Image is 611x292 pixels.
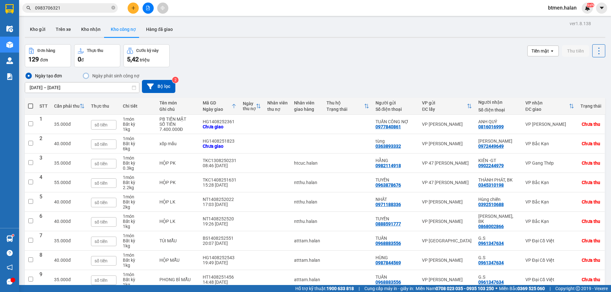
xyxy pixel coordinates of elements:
[478,236,519,241] div: G.S
[576,286,580,291] span: copyright
[54,277,85,282] div: 35.000
[54,122,85,127] div: 35.000
[123,238,153,243] div: Bất kỳ
[327,107,364,112] div: Trạng thái
[376,274,416,280] div: TUẤN
[159,199,196,204] div: HỘP LK
[123,166,153,171] div: 0.3 kg
[106,22,141,37] button: Kho công nợ
[141,22,178,37] button: Hàng đã giao
[478,197,519,202] div: Hùng chiến
[422,100,467,105] div: VP gửi
[525,238,574,243] div: VP Đại Cồ Việt
[123,175,153,180] div: 1 món
[39,136,48,151] div: 2
[376,119,416,124] div: TUẤN CÔNG NỢ
[376,100,416,105] div: Người gửi
[478,139,519,144] div: BÙI NGỌC HẢI
[159,107,196,112] div: Ghi chú
[294,238,320,243] div: atttam.halan
[203,255,236,260] div: HG1408252543
[294,277,320,282] div: atttam.halan
[159,160,196,166] div: HỘP PK
[54,238,85,243] div: 35.000
[525,122,574,127] div: VP [PERSON_NAME]
[478,260,504,265] div: 0961347634
[376,241,401,246] div: 0968883556
[159,219,196,224] div: HỘP LK
[436,286,494,291] strong: 0708 023 035 - 0935 103 250
[294,258,320,263] div: atttam.halan
[54,258,85,263] div: 40.000
[39,272,48,287] div: 9
[6,25,13,32] img: warehouse-icon
[76,22,106,37] button: Kho nhận
[68,141,71,146] span: đ
[7,250,13,256] span: question-circle
[478,119,519,124] div: ANH QUÝ
[123,127,153,132] div: 1 kg
[159,117,196,122] div: PB TIỀN MẶT
[376,144,401,149] div: 0363893332
[376,197,416,202] div: NHẤT
[81,57,84,62] span: đ
[39,233,48,248] div: 7
[123,224,153,229] div: 1 kg
[376,260,401,265] div: 0987844569
[123,146,153,151] div: 6 kg
[159,141,196,146] div: xốp mẫu
[68,122,71,127] span: đ
[327,286,354,291] strong: 1900 633 818
[478,163,504,168] div: 0902244979
[91,217,116,227] input: số tiền
[294,180,320,185] div: ntthu.halan
[582,180,600,185] div: Chưa thu
[525,258,574,263] div: VP Đại Cồ Việt
[550,48,555,53] svg: open
[478,202,504,207] div: 0392510688
[582,238,600,243] div: Chưa thu
[91,139,116,149] input: số tiền
[376,182,401,188] div: 0963878676
[364,285,414,292] span: Cung cấp máy in - giấy in:
[582,141,600,146] div: Chưa thu
[123,122,153,127] div: Bất kỳ
[585,5,590,11] img: icon-new-feature
[200,98,240,115] th: Toggle SortBy
[478,255,519,260] div: G.S
[203,236,236,241] div: BS1408252551
[123,44,170,67] button: Cước kỳ này5,42 triệu
[68,219,71,224] span: đ
[123,253,153,258] div: 1 món
[376,255,416,260] div: HÙNG
[159,238,196,243] div: TÚI MẪU
[128,3,139,14] button: plus
[582,219,600,224] div: Chưa thu
[68,160,71,166] span: đ
[323,98,372,115] th: Toggle SortBy
[123,219,153,224] div: Bất kỳ
[422,122,472,127] div: VP [PERSON_NAME]
[499,285,545,292] span: Miền Bắc
[203,202,236,207] div: 17:03 [DATE]
[136,48,158,53] div: Cước kỳ này
[203,241,236,246] div: 20:07 [DATE]
[531,48,549,54] div: Tiền mặt
[478,214,519,224] div: LÝ ĐỖ HÙNG, BK
[7,279,13,285] span: message
[68,277,71,282] span: đ
[525,100,569,105] div: VP nhận
[140,57,150,62] span: triệu
[327,100,364,105] div: Thu hộ
[111,5,115,11] span: close-circle
[123,194,153,199] div: 1 món
[376,177,416,182] div: TUYỀN
[376,280,401,285] div: 0968883556
[159,258,196,263] div: HỘP MẪU
[91,237,116,246] input: số tiền
[203,107,231,112] div: Ngày giao
[123,136,153,141] div: 1 món
[478,182,504,188] div: 0345310198
[25,44,71,67] button: Đơn hàng129đơn
[376,216,416,221] div: TUYỀN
